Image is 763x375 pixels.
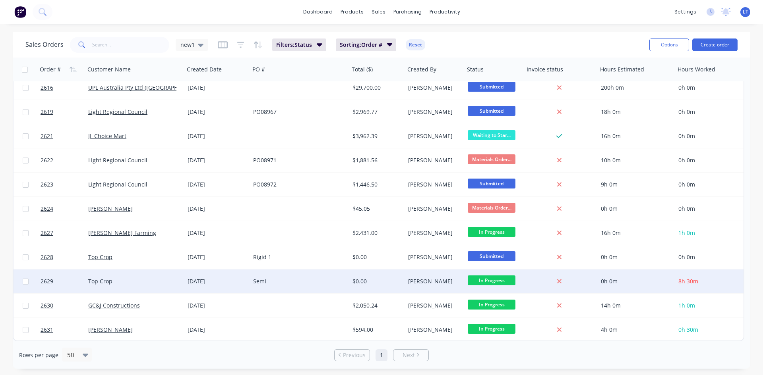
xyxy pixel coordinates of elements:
[253,108,341,116] div: PO08967
[403,351,415,359] span: Next
[40,65,61,73] div: Order #
[41,318,88,342] a: 2631
[352,132,399,140] div: $3,962.39
[299,6,337,18] a: dashboard
[408,326,459,334] div: [PERSON_NAME]
[343,351,366,359] span: Previous
[601,229,668,237] div: 16h 0m
[41,253,53,261] span: 2628
[393,351,428,359] a: Next page
[468,154,515,164] span: Materials Order...
[41,84,53,92] span: 2616
[253,181,341,188] div: PO08972
[352,302,399,310] div: $2,050.24
[188,229,247,237] div: [DATE]
[601,253,668,261] div: 0h 0m
[408,84,459,92] div: [PERSON_NAME]
[352,156,399,164] div: $1,881.56
[331,349,432,361] ul: Pagination
[188,326,247,334] div: [DATE]
[340,41,382,49] span: Sorting: Order #
[41,229,53,237] span: 2627
[188,277,247,285] div: [DATE]
[678,84,695,91] span: 0h 0m
[188,302,247,310] div: [DATE]
[601,302,668,310] div: 14h 0m
[335,351,370,359] a: Previous page
[468,106,515,116] span: Submitted
[41,108,53,116] span: 2619
[670,6,700,18] div: settings
[19,351,58,359] span: Rows per page
[188,156,247,164] div: [DATE]
[406,39,425,50] button: Reset
[678,229,695,237] span: 1h 0m
[41,269,88,293] a: 2629
[678,277,698,285] span: 8h 30m
[88,156,147,164] a: Light Regional Council
[88,229,156,237] a: [PERSON_NAME] Farming
[678,302,695,309] span: 1h 0m
[87,65,131,73] div: Customer Name
[408,302,459,310] div: [PERSON_NAME]
[41,294,88,317] a: 2630
[743,8,748,15] span: LT
[41,197,88,221] a: 2624
[408,253,459,261] div: [PERSON_NAME]
[25,41,64,48] h1: Sales Orders
[468,275,515,285] span: In Progress
[601,108,668,116] div: 18h 0m
[408,108,459,116] div: [PERSON_NAME]
[527,65,563,73] div: Invoice status
[352,205,399,213] div: $45.05
[88,84,203,91] a: UPL Australia Pty Ltd ([GEOGRAPHIC_DATA])
[408,229,459,237] div: [PERSON_NAME]
[41,156,53,164] span: 2622
[188,181,247,188] div: [DATE]
[88,205,133,212] a: [PERSON_NAME]
[678,65,715,73] div: Hours Worked
[352,326,399,334] div: $594.00
[14,6,26,18] img: Factory
[188,108,247,116] div: [DATE]
[468,251,515,261] span: Submitted
[389,6,426,18] div: purchasing
[352,229,399,237] div: $2,431.00
[41,148,88,172] a: 2622
[600,65,644,73] div: Hours Estimated
[678,108,695,115] span: 0h 0m
[601,181,668,188] div: 9h 0m
[337,6,368,18] div: products
[41,326,53,334] span: 2631
[352,181,399,188] div: $1,446.50
[468,82,515,92] span: Submitted
[276,41,312,49] span: Filters: Status
[407,65,436,73] div: Created By
[352,84,399,92] div: $29,700.00
[601,132,668,140] div: 16h 0m
[88,108,147,115] a: Light Regional Council
[88,277,112,285] a: Top Crop
[678,253,695,261] span: 0h 0m
[601,277,668,285] div: 0h 0m
[408,132,459,140] div: [PERSON_NAME]
[41,124,88,148] a: 2621
[253,156,341,164] div: PO08971
[352,108,399,116] div: $2,969.77
[41,181,53,188] span: 2623
[188,84,247,92] div: [DATE]
[678,205,695,212] span: 0h 0m
[408,181,459,188] div: [PERSON_NAME]
[468,179,515,188] span: Submitted
[41,132,53,140] span: 2621
[408,205,459,213] div: [PERSON_NAME]
[408,277,459,285] div: [PERSON_NAME]
[601,205,668,213] div: 0h 0m
[41,302,53,310] span: 2630
[467,65,484,73] div: Status
[352,65,373,73] div: Total ($)
[41,173,88,196] a: 2623
[468,300,515,310] span: In Progress
[252,65,265,73] div: PO #
[468,130,515,140] span: Waiting to Star...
